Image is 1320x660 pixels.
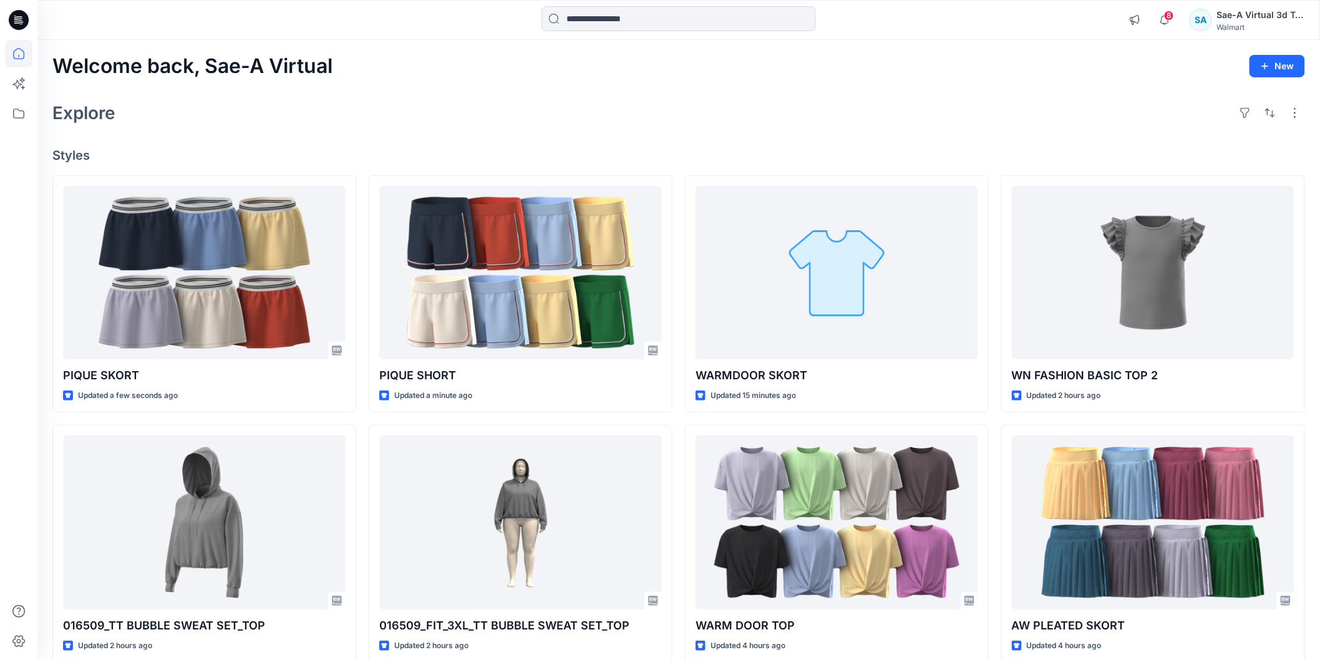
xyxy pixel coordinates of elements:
[1164,11,1174,21] span: 8
[52,103,115,123] h2: Explore
[394,639,468,653] p: Updated 2 hours ago
[1217,22,1304,32] div: Walmart
[379,367,662,384] p: PIQUE SHORT
[63,367,346,384] p: PIQUE SKORT
[78,389,178,402] p: Updated a few seconds ago
[696,367,978,384] p: WARMDOOR SKORT
[711,389,796,402] p: Updated 15 minutes ago
[379,617,662,634] p: 016509_FIT_3XL_TT BUBBLE SWEAT SET_TOP
[1012,367,1294,384] p: WN FASHION BASIC TOP 2
[78,639,152,653] p: Updated 2 hours ago
[379,435,662,609] a: 016509_FIT_3XL_TT BUBBLE SWEAT SET_TOP
[696,617,978,634] p: WARM DOOR TOP
[1012,186,1294,359] a: WN FASHION BASIC TOP 2
[1190,9,1212,31] div: SA
[696,186,978,359] a: WARMDOOR SKORT
[394,389,472,402] p: Updated a minute ago
[379,186,662,359] a: PIQUE SHORT
[711,639,785,653] p: Updated 4 hours ago
[1027,639,1102,653] p: Updated 4 hours ago
[1217,7,1304,22] div: Sae-A Virtual 3d Team
[63,186,346,359] a: PIQUE SKORT
[1012,617,1294,634] p: AW PLEATED SKORT
[696,435,978,609] a: WARM DOOR TOP
[1250,55,1305,77] button: New
[52,148,1305,163] h4: Styles
[52,55,332,78] h2: Welcome back, Sae-A Virtual
[63,617,346,634] p: 016509_TT BUBBLE SWEAT SET_TOP
[1012,435,1294,609] a: AW PLEATED SKORT
[63,435,346,609] a: 016509_TT BUBBLE SWEAT SET_TOP
[1027,389,1101,402] p: Updated 2 hours ago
